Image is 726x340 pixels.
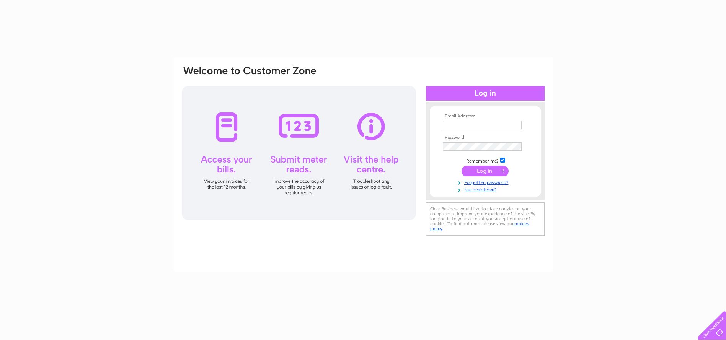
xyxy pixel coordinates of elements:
input: Submit [462,166,509,176]
a: Not registered? [443,185,530,193]
td: Remember me? [441,156,530,164]
a: cookies policy [430,221,529,231]
th: Password: [441,135,530,140]
a: Forgotten password? [443,178,530,185]
div: Clear Business would like to place cookies on your computer to improve your experience of the sit... [426,202,545,236]
th: Email Address: [441,114,530,119]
